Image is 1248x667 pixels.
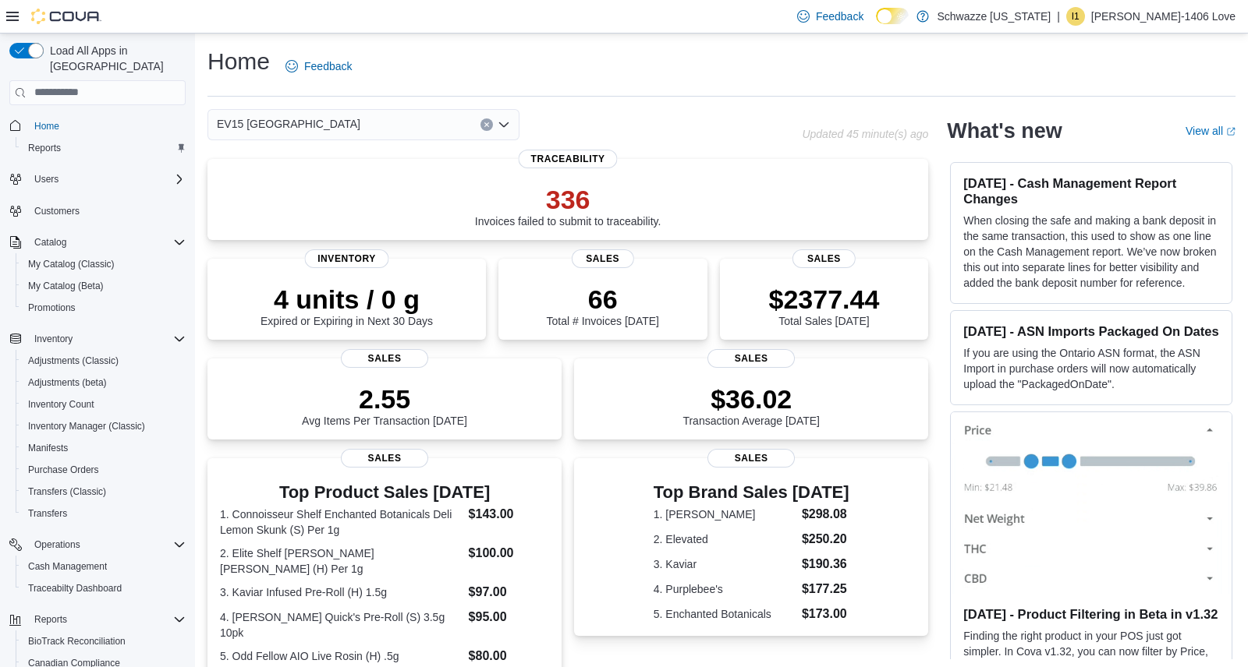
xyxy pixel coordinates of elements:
[22,417,186,436] span: Inventory Manager (Classic)
[22,504,186,523] span: Transfers
[22,461,105,479] a: Purchase Orders
[220,483,549,502] h3: Top Product Sales [DATE]
[22,395,186,414] span: Inventory Count
[3,609,192,630] button: Reports
[28,582,122,595] span: Traceabilty Dashboard
[22,255,121,274] a: My Catalog (Classic)
[34,613,67,626] span: Reports
[28,376,107,389] span: Adjustments (beta)
[16,275,192,297] button: My Catalog (Beta)
[469,505,550,524] dd: $143.00
[469,608,550,626] dd: $95.00
[28,535,87,554] button: Operations
[963,345,1219,392] p: If you are using the Ontario ASN format, the ASN Import in purchase orders will now automatically...
[654,506,796,522] dt: 1. [PERSON_NAME]
[28,507,67,520] span: Transfers
[469,544,550,563] dd: $100.00
[220,545,463,577] dt: 2. Elite Shelf [PERSON_NAME] [PERSON_NAME] (H) Per 1g
[261,284,433,315] p: 4 units / 0 g
[28,535,186,554] span: Operations
[22,579,186,598] span: Traceabilty Dashboard
[22,298,82,317] a: Promotions
[791,1,870,32] a: Feedback
[28,464,99,476] span: Purchase Orders
[1186,125,1236,137] a: View allExternal link
[707,449,795,468] span: Sales
[22,395,101,414] a: Inventory Count
[28,398,94,411] span: Inventory Count
[1066,7,1085,26] div: Isaac-1406 Love
[34,538,80,551] span: Operations
[3,168,192,190] button: Users
[16,437,192,459] button: Manifests
[34,120,59,132] span: Home
[22,277,110,295] a: My Catalog (Beta)
[802,505,849,524] dd: $298.08
[28,233,186,252] span: Catalog
[22,298,186,317] span: Promotions
[654,556,796,572] dt: 3. Kaviar
[28,610,73,629] button: Reports
[654,581,796,597] dt: 4. Purplebee's
[28,201,186,221] span: Customers
[802,580,849,598] dd: $177.25
[302,383,467,415] p: 2.55
[3,534,192,556] button: Operations
[469,647,550,665] dd: $80.00
[34,205,80,217] span: Customers
[654,483,849,502] h3: Top Brand Sales [DATE]
[16,415,192,437] button: Inventory Manager (Classic)
[28,442,68,454] span: Manifests
[302,383,467,427] div: Avg Items Per Transaction [DATE]
[480,118,493,131] button: Clear input
[28,330,79,348] button: Inventory
[963,213,1219,291] p: When closing the safe and making a bank deposit in the same transaction, this used to show as one...
[16,556,192,577] button: Cash Management
[769,284,880,315] p: $2377.44
[34,236,66,249] span: Catalog
[1226,127,1236,136] svg: External link
[1072,7,1080,26] span: I1
[498,118,510,131] button: Open list of options
[22,504,73,523] a: Transfers
[792,249,855,268] span: Sales
[682,383,820,415] p: $36.02
[22,439,74,457] a: Manifests
[22,579,128,598] a: Traceabilty Dashboard
[22,461,186,479] span: Purchase Orders
[937,7,1051,26] p: Schwazze [US_STATE]
[802,555,849,573] dd: $190.36
[1057,7,1060,26] p: |
[707,349,795,368] span: Sales
[3,328,192,350] button: Inventory
[1091,7,1236,26] p: [PERSON_NAME]-1406 Love
[22,439,186,457] span: Manifests
[802,605,849,623] dd: $173.00
[22,482,112,501] a: Transfers (Classic)
[44,43,186,74] span: Load All Apps in [GEOGRAPHIC_DATA]
[963,606,1219,622] h3: [DATE] - Product Filtering in Beta in v1.32
[547,284,659,327] div: Total # Invoices [DATE]
[16,459,192,481] button: Purchase Orders
[22,351,186,370] span: Adjustments (Classic)
[22,557,113,576] a: Cash Management
[947,118,1062,143] h2: What's new
[963,175,1219,206] h3: [DATE] - Cash Management Report Changes
[28,142,61,154] span: Reports
[261,284,433,327] div: Expired or Expiring in Next 30 Days
[654,531,796,547] dt: 2. Elevated
[16,481,192,503] button: Transfers (Classic)
[28,280,104,292] span: My Catalog (Beta)
[475,184,661,228] div: Invoices failed to submit to traceability.
[304,58,352,74] span: Feedback
[469,583,550,602] dd: $97.00
[519,150,618,168] span: Traceability
[28,202,86,221] a: Customers
[682,383,820,427] div: Transaction Average [DATE]
[22,557,186,576] span: Cash Management
[22,351,125,370] a: Adjustments (Classic)
[963,323,1219,339] h3: [DATE] - ASN Imports Packaged On Dates
[3,115,192,137] button: Home
[22,139,186,157] span: Reports
[28,302,76,314] span: Promotions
